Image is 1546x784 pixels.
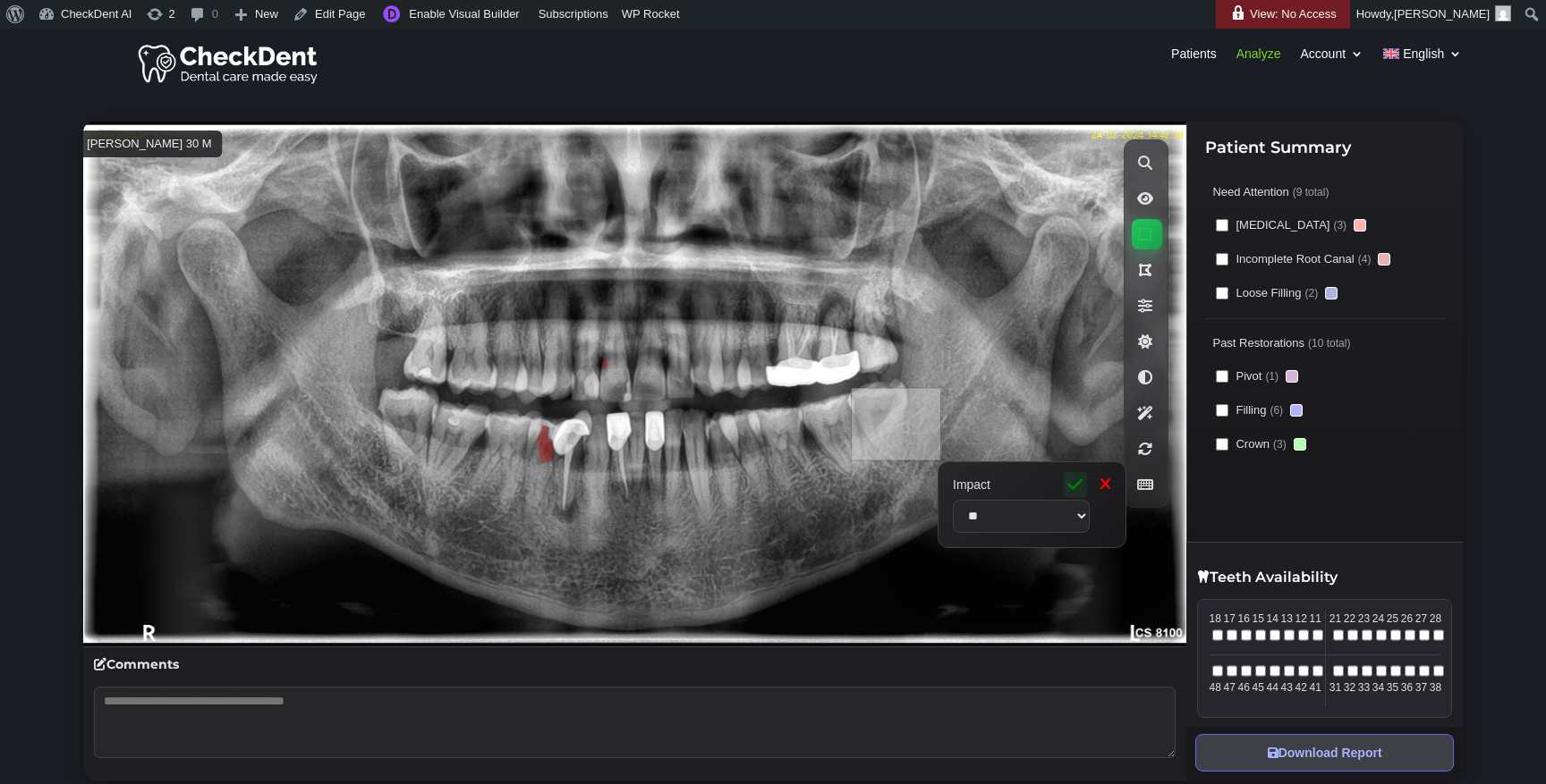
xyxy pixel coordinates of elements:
[1171,47,1217,67] a: Patients
[1205,139,1444,164] h3: Patient Summary
[1401,679,1412,695] span: 36
[1300,47,1363,67] a: Account
[1383,47,1462,67] a: English
[1236,47,1281,67] a: Analyze
[1401,611,1412,627] span: 26
[87,136,211,152] p: [PERSON_NAME] 30 M
[1216,287,1228,299] input: Loose Filling(2)
[1358,679,1369,695] span: 33
[1394,7,1490,21] span: [PERSON_NAME]
[1309,679,1320,695] span: 41
[1266,679,1277,695] span: 44
[1216,253,1228,266] input: Incomplete Root Canal(4)
[1266,611,1277,627] span: 14
[1205,179,1444,206] label: Need Attention
[1096,473,1115,496] button: Cancel box
[1430,611,1440,627] span: 28
[1205,330,1444,357] label: Past Restorations
[1358,611,1369,627] span: 23
[1333,217,1346,233] span: (3)
[1265,368,1278,384] span: (1)
[1195,734,1453,771] button: Download Report
[1197,569,1451,590] h3: Teeth Availability
[953,476,1090,493] div: Impact
[1205,362,1444,391] label: Pivot
[1415,611,1426,627] span: 27
[1372,611,1383,627] span: 24
[1495,5,1511,21] img: Arnav Saha
[1280,611,1291,627] span: 13
[1430,679,1440,695] span: 38
[1252,611,1262,627] span: 15
[1205,396,1444,425] label: Filling
[1329,679,1340,695] span: 31
[1280,679,1291,695] span: 43
[1223,611,1234,627] span: 17
[94,658,1176,679] h4: Comments
[1295,679,1305,695] span: 42
[1293,184,1329,200] span: (9 total)
[1216,370,1228,383] input: Pivot(1)
[1372,679,1383,695] span: 34
[1237,611,1248,627] span: 16
[1308,335,1350,351] span: (10 total)
[1216,219,1228,232] input: [MEDICAL_DATA](3)
[1216,404,1228,417] input: Filling(6)
[1329,611,1340,627] span: 21
[1252,679,1262,695] span: 45
[1273,436,1287,452] span: (3)
[1216,438,1228,451] input: Crown(3)
[1209,611,1219,627] span: 18
[1403,47,1444,60] span: English
[1209,679,1219,695] span: 48
[1344,679,1355,695] span: 32
[1304,285,1318,301] span: (2)
[1270,402,1283,418] span: (6)
[1344,611,1355,627] span: 22
[1309,611,1320,627] span: 11
[1387,611,1397,627] span: 25
[1358,251,1372,267] span: (4)
[1205,430,1444,459] label: Crown
[1205,279,1444,308] label: Loose Filling
[1387,679,1397,695] span: 35
[1415,679,1426,695] span: 37
[1295,611,1305,627] span: 12
[1237,679,1248,695] span: 46
[1205,245,1444,274] label: Incomplete Root Canal
[1205,211,1444,240] label: [MEDICAL_DATA]
[1223,679,1234,695] span: 47
[138,40,321,86] img: Checkdent Logo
